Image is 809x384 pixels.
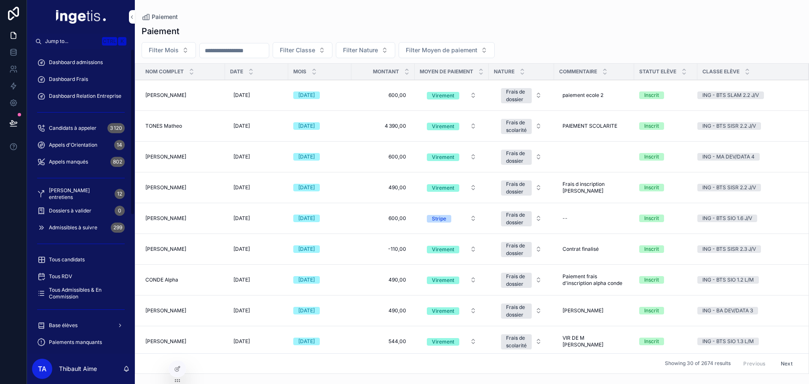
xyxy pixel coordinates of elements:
[233,246,250,252] span: [DATE]
[298,153,315,161] div: [DATE]
[506,273,527,288] div: Frais de dossier
[639,338,692,345] a: Inscrit
[32,89,130,104] a: Dashboard Relation Entreprise
[49,93,121,99] span: Dashboard Relation Entreprise
[373,68,399,75] span: Montant
[298,307,315,314] div: [DATE]
[59,365,97,373] p: Thibault Aime
[142,13,178,21] a: Paiement
[432,307,454,315] div: Virement
[32,34,130,49] button: Jump to...CtrlK
[420,118,483,134] button: Select Button
[115,189,125,199] div: 12
[49,273,72,280] span: Tous RDV
[360,307,406,314] span: 490,00
[356,212,410,225] a: 600,00
[356,242,410,256] a: -110,00
[145,153,220,160] a: [PERSON_NAME]
[420,88,483,103] button: Select Button
[293,245,346,253] a: [DATE]
[145,123,182,129] span: TONES Matheo
[494,268,549,292] a: Select Button
[639,153,692,161] a: Inscrit
[32,318,130,333] a: Base élèves
[494,207,549,230] button: Select Button
[697,338,798,345] a: ING - BTS SIO 1.3 L/M
[233,184,250,191] span: [DATE]
[494,238,549,260] button: Select Button
[356,273,410,287] a: 490,00
[697,91,798,99] a: ING - BTS SLAM 2.2 J/V
[494,115,549,137] button: Select Button
[702,338,754,345] div: ING - BTS SIO 1.3 L/M
[145,215,220,222] a: [PERSON_NAME]
[494,145,549,169] a: Select Button
[356,181,410,194] a: 490,00
[230,304,283,317] a: [DATE]
[639,91,692,99] a: Inscrit
[494,330,549,353] button: Select Button
[494,299,549,322] button: Select Button
[49,287,121,300] span: Tous Admissibles & En Commission
[233,215,250,222] span: [DATE]
[506,180,527,196] div: Frais de dossier
[293,215,346,222] a: [DATE]
[432,184,454,192] div: Virement
[32,55,130,70] a: Dashboard admissions
[230,150,283,164] a: [DATE]
[230,119,283,133] a: [DATE]
[233,123,250,129] span: [DATE]
[230,89,283,102] a: [DATE]
[432,92,454,99] div: Virement
[38,364,46,374] span: TA
[432,246,454,253] div: Virement
[145,338,186,345] span: [PERSON_NAME]
[639,184,692,191] a: Inscrit
[360,215,406,222] span: 600,00
[432,338,454,346] div: Virement
[233,92,250,99] span: [DATE]
[293,91,346,99] a: [DATE]
[298,215,315,222] div: [DATE]
[293,276,346,284] a: [DATE]
[280,46,315,54] span: Filter Classe
[432,153,454,161] div: Virement
[298,91,315,99] div: [DATE]
[293,68,306,75] span: Mois
[145,68,184,75] span: Nom complet
[420,210,484,226] a: Select Button
[559,177,629,198] a: Frais d inscription [PERSON_NAME]
[420,211,483,226] button: Select Button
[697,153,798,161] a: ING - MA DEV/DATA 4
[152,13,178,21] span: Paiement
[27,49,135,354] div: scrollable content
[639,215,692,222] a: Inscrit
[360,92,406,99] span: 600,00
[644,122,659,130] div: Inscrit
[559,119,629,133] a: PAIEMENT SCOLARITE
[432,215,446,223] div: Stripe
[494,114,549,138] a: Select Button
[420,242,483,257] button: Select Button
[559,242,629,256] a: Contrat finalisé
[563,307,603,314] span: [PERSON_NAME]
[506,334,527,349] div: Frais de scolarité
[102,37,117,46] span: Ctrl
[145,92,220,99] a: [PERSON_NAME]
[230,273,283,287] a: [DATE]
[697,307,798,314] a: ING - BA DEV/DATA 3
[233,338,250,345] span: [DATE]
[563,246,599,252] span: Contrat finalisé
[697,122,798,130] a: ING - BTS SISR 2.2 J/V
[639,307,692,314] a: Inscrit
[399,42,495,58] button: Select Button
[559,304,629,317] a: [PERSON_NAME]
[639,68,676,75] span: Statut Elève
[49,322,78,329] span: Base élèves
[233,153,250,160] span: [DATE]
[49,76,88,83] span: Dashboard Frais
[114,140,125,150] div: 14
[506,119,527,134] div: Frais de scolarité
[639,245,692,253] a: Inscrit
